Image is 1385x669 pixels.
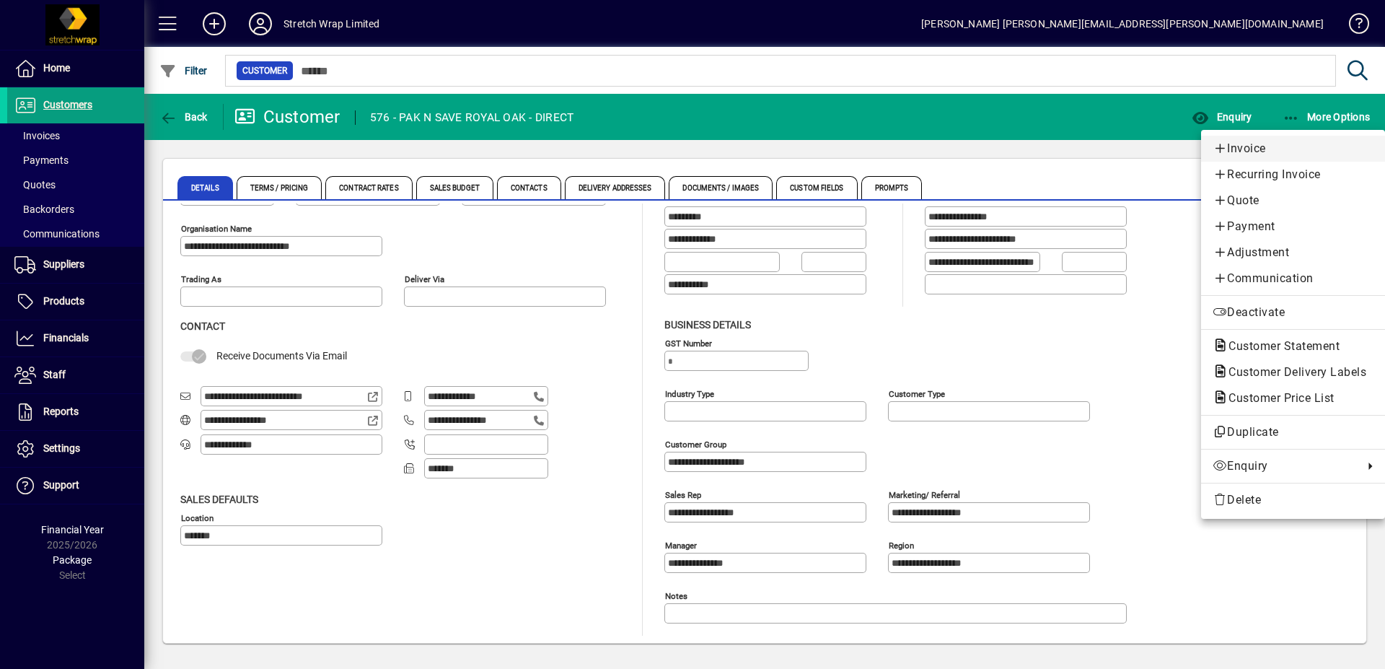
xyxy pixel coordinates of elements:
span: Customer Delivery Labels [1213,365,1373,379]
button: Deactivate customer [1201,299,1385,325]
span: Recurring Invoice [1213,166,1373,183]
span: Enquiry [1213,458,1356,475]
span: Communication [1213,270,1373,287]
span: Deactivate [1213,304,1373,321]
span: Customer Price List [1213,391,1342,405]
span: Duplicate [1213,424,1373,441]
span: Invoice [1213,140,1373,157]
span: Quote [1213,192,1373,209]
span: Delete [1213,491,1373,509]
span: Payment [1213,218,1373,235]
span: Customer Statement [1213,339,1347,353]
span: Adjustment [1213,244,1373,261]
